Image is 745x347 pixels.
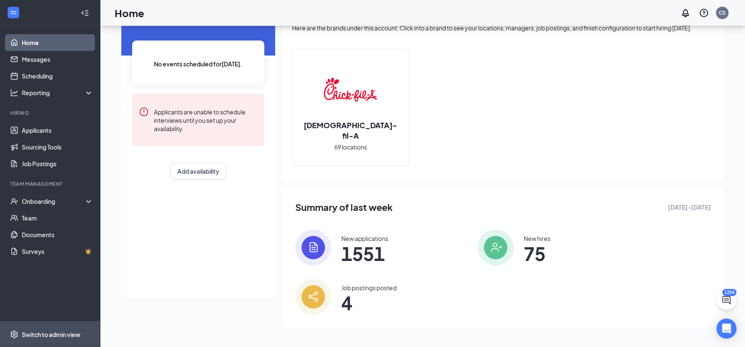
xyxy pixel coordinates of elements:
div: 1204 [722,289,737,296]
svg: UserCheck [10,197,18,205]
span: No events scheduled for [DATE] . [154,59,243,68]
span: [DATE] - [DATE] [668,203,711,212]
span: 69 locations [334,142,367,152]
a: Scheduling [22,68,93,84]
img: icon [478,230,514,266]
a: Job Postings [22,155,93,172]
svg: Settings [10,330,18,339]
svg: QuestionInfo [699,8,709,18]
h2: [DEMOGRAPHIC_DATA]-fil-A [292,120,409,141]
div: Reporting [22,89,94,97]
div: Here are the brands under this account. Click into a brand to see your locations, managers, job p... [292,24,714,32]
svg: WorkstreamLogo [9,8,18,17]
a: Home [22,34,93,51]
a: Messages [22,51,93,68]
svg: Collapse [81,9,89,17]
a: Applicants [22,122,93,139]
div: Applicants are unable to schedule interviews until you set up your availability. [154,107,258,133]
a: Team [22,210,93,226]
span: 75 [524,246,550,261]
img: Chick-fil-A [324,63,377,117]
span: 1551 [341,246,388,261]
div: CS [719,9,726,16]
button: Add availability [170,163,226,180]
div: Switch to admin view [22,330,80,339]
div: Job postings posted [341,284,397,292]
button: ChatActive [717,290,737,310]
img: icon [295,279,331,315]
a: Sourcing Tools [22,139,93,155]
svg: Error [139,107,149,117]
div: Hiring [10,109,92,117]
a: Documents [22,226,93,243]
div: New hires [524,234,550,243]
h1: Home [115,6,144,20]
div: Open Intercom Messenger [717,319,737,339]
svg: Analysis [10,89,18,97]
svg: Notifications [681,8,691,18]
img: icon [295,230,331,266]
div: Onboarding [22,197,86,205]
span: 4 [341,295,397,310]
div: New applications [341,234,388,243]
a: SurveysCrown [22,243,93,260]
svg: ChatActive [722,295,732,305]
div: Team Management [10,180,92,187]
span: Summary of last week [295,200,393,215]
